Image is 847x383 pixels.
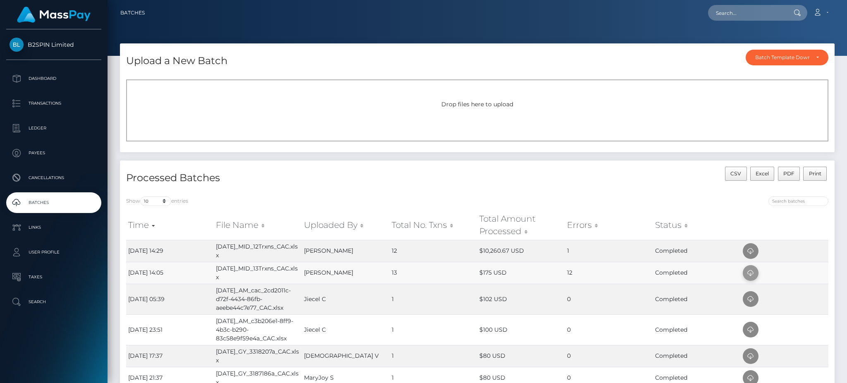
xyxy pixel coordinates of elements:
[746,50,828,65] button: Batch Template Download
[730,170,741,177] span: CSV
[302,314,390,345] td: Jiecel C
[214,240,301,262] td: [DATE]_MID_12Trxns_CAC.xlsx
[214,284,301,314] td: [DATE]_AM_cac_2cd2011c-d72f-4434-86fb-aeebe44c7e77_CAC.xlsx
[768,196,828,206] input: Search batches
[214,345,301,367] td: [DATE]_GY_3318207a_CAC.xlsx
[390,284,477,314] td: 1
[755,54,809,61] div: Batch Template Download
[214,262,301,284] td: [DATE]_MID_13Trxns_CAC.xlsx
[302,262,390,284] td: [PERSON_NAME]
[565,211,653,240] th: Errors: activate to sort column ascending
[10,122,98,134] p: Ledger
[126,345,214,367] td: [DATE] 17:37
[302,284,390,314] td: Jiecel C
[6,192,101,213] a: Batches
[10,246,98,259] p: User Profile
[120,4,145,22] a: Batches
[214,314,301,345] td: [DATE]_AM_c3b206e1-8ff9-4b3c-b290-83c58e9f59e4a_CAC.xlsx
[390,345,477,367] td: 1
[126,314,214,345] td: [DATE] 23:51
[750,167,775,181] button: Excel
[565,284,653,314] td: 0
[10,72,98,85] p: Dashboard
[477,262,565,284] td: $175 USD
[17,7,91,23] img: MassPay Logo
[214,211,301,240] th: File Name: activate to sort column ascending
[10,38,24,52] img: B2SPIN Limited
[390,314,477,345] td: 1
[6,68,101,89] a: Dashboard
[10,196,98,209] p: Batches
[10,221,98,234] p: Links
[126,262,214,284] td: [DATE] 14:05
[756,170,769,177] span: Excel
[302,345,390,367] td: [DEMOGRAPHIC_DATA] V
[778,167,800,181] button: PDF
[477,240,565,262] td: $10,260.67 USD
[477,284,565,314] td: $102 USD
[390,211,477,240] th: Total No. Txns: activate to sort column ascending
[6,93,101,114] a: Transactions
[477,211,565,240] th: Total Amount Processed: activate to sort column ascending
[653,284,741,314] td: Completed
[302,240,390,262] td: [PERSON_NAME]
[140,196,171,206] select: Showentries
[6,217,101,238] a: Links
[6,168,101,188] a: Cancellations
[6,292,101,312] a: Search
[653,211,741,240] th: Status: activate to sort column ascending
[477,314,565,345] td: $100 USD
[565,345,653,367] td: 0
[6,118,101,139] a: Ledger
[10,172,98,184] p: Cancellations
[565,240,653,262] td: 1
[803,167,827,181] button: Print
[10,296,98,308] p: Search
[126,240,214,262] td: [DATE] 14:29
[126,54,227,68] h4: Upload a New Batch
[6,267,101,287] a: Taxes
[10,271,98,283] p: Taxes
[565,262,653,284] td: 12
[653,345,741,367] td: Completed
[126,284,214,314] td: [DATE] 05:39
[6,242,101,263] a: User Profile
[10,147,98,159] p: Payees
[126,196,188,206] label: Show entries
[653,262,741,284] td: Completed
[708,5,786,21] input: Search...
[126,171,471,185] h4: Processed Batches
[653,240,741,262] td: Completed
[783,170,794,177] span: PDF
[653,314,741,345] td: Completed
[302,211,390,240] th: Uploaded By: activate to sort column ascending
[390,240,477,262] td: 12
[725,167,747,181] button: CSV
[565,314,653,345] td: 0
[6,143,101,163] a: Payees
[390,262,477,284] td: 13
[477,345,565,367] td: $80 USD
[10,97,98,110] p: Transactions
[441,101,513,108] span: Drop files here to upload
[6,41,101,48] span: B2SPIN Limited
[126,211,214,240] th: Time: activate to sort column ascending
[809,170,821,177] span: Print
